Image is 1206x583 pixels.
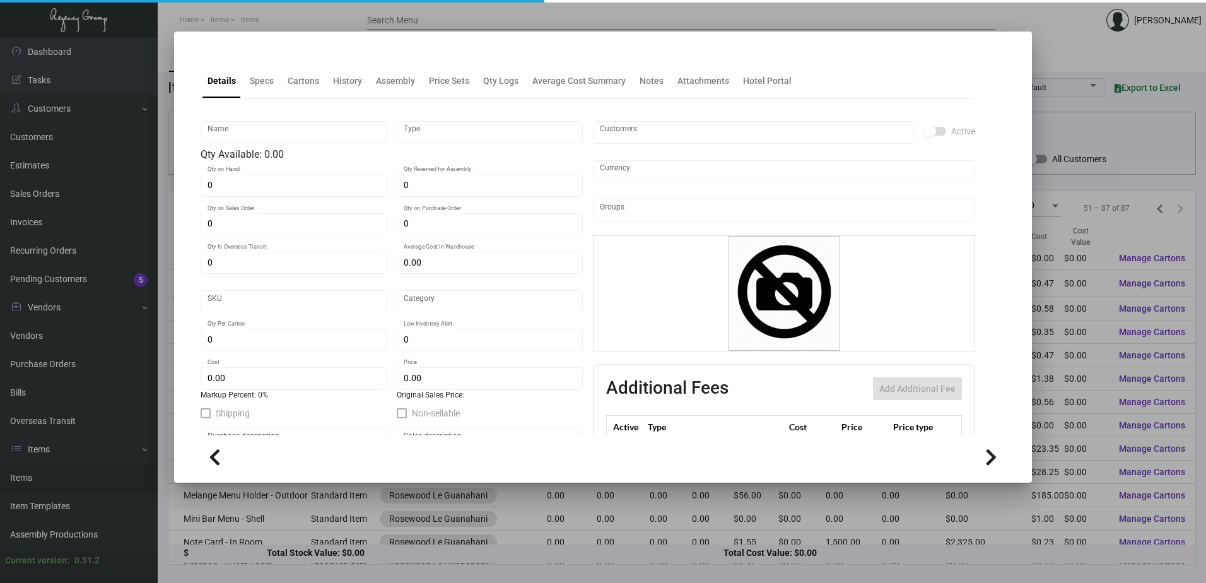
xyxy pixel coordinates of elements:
div: History [333,74,362,88]
div: Qty Logs [483,74,518,88]
div: 0.51.2 [74,554,100,567]
input: Add new.. [600,127,907,138]
div: Attachments [677,74,729,88]
div: Details [208,74,236,88]
div: Assembly [376,74,415,88]
div: Current version: [5,554,69,567]
th: Type [645,416,786,438]
div: Price Sets [429,74,469,88]
div: Average Cost Summary [532,74,626,88]
th: Active [607,416,645,438]
th: Price [838,416,890,438]
span: Non-sellable [412,406,460,421]
div: Cartons [288,74,319,88]
th: Price type [890,416,947,438]
h2: Additional Fees [606,377,729,400]
div: Hotel Portal [743,74,792,88]
div: Qty Available: 0.00 [201,147,583,162]
div: Notes [640,74,664,88]
input: Add new.. [600,205,969,215]
span: Active [951,124,975,139]
div: Specs [250,74,274,88]
span: Add Additional Fee [879,384,956,394]
span: Shipping [216,406,250,421]
button: Add Additional Fee [873,377,962,400]
th: Cost [786,416,838,438]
